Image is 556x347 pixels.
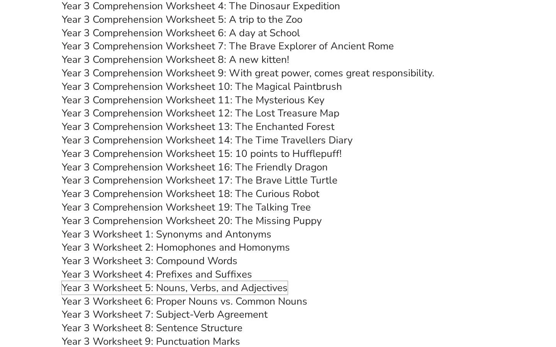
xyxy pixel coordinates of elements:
[62,295,307,308] a: Year 3 Worksheet 6: Proper Nouns vs. Common Nouns
[62,214,322,227] a: Year 3 Comprehension Worksheet 20: The Missing Puppy
[62,160,328,174] a: Year 3 Comprehension Worksheet 16: The Friendly Dragon
[62,39,394,53] a: Year 3 Comprehension Worksheet 7: The Brave Explorer of Ancient Rome
[62,173,337,187] a: Year 3 Comprehension Worksheet 17: The Brave Little Turtle
[62,200,311,214] a: Year 3 Comprehension Worksheet 19: The Talking Tree
[62,254,237,268] a: Year 3 Worksheet 3: Compound Words
[62,308,268,321] a: Year 3 Worksheet 7: Subject-Verb Agreement
[62,147,342,160] a: Year 3 Comprehension Worksheet 15: 10 points to Hufflepuff!
[62,93,324,107] a: Year 3 Comprehension Worksheet 11: The Mysterious Key
[62,241,290,254] a: Year 3 Worksheet 2: Homophones and Homonyms
[62,227,271,241] a: Year 3 Worksheet 1: Synonyms and Antonyms
[62,53,289,66] a: Year 3 Comprehension Worksheet 8: A new kitten!
[424,260,556,347] iframe: Chat Widget
[62,120,334,133] a: Year 3 Comprehension Worksheet 13: The Enchanted Forest
[62,321,242,335] a: Year 3 Worksheet 8: Sentence Structure
[62,133,353,147] a: Year 3 Comprehension Worksheet 14: The Time Travellers Diary
[62,106,339,120] a: Year 3 Comprehension Worksheet 12: The Lost Treasure Map
[62,281,288,295] a: Year 3 Worksheet 5: Nouns, Verbs, and Adjectives
[62,187,319,200] a: Year 3 Comprehension Worksheet 18: The Curious Robot
[62,80,342,93] a: Year 3 Comprehension Worksheet 10: The Magical Paintbrush
[62,13,302,26] a: Year 3 Comprehension Worksheet 5: A trip to the Zoo
[62,66,434,80] a: Year 3 Comprehension Worksheet 9: With great power, comes great responsibility.
[62,268,252,281] a: Year 3 Worksheet 4: Prefixes and Suffixes
[62,26,300,40] a: Year 3 Comprehension Worksheet 6: A day at School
